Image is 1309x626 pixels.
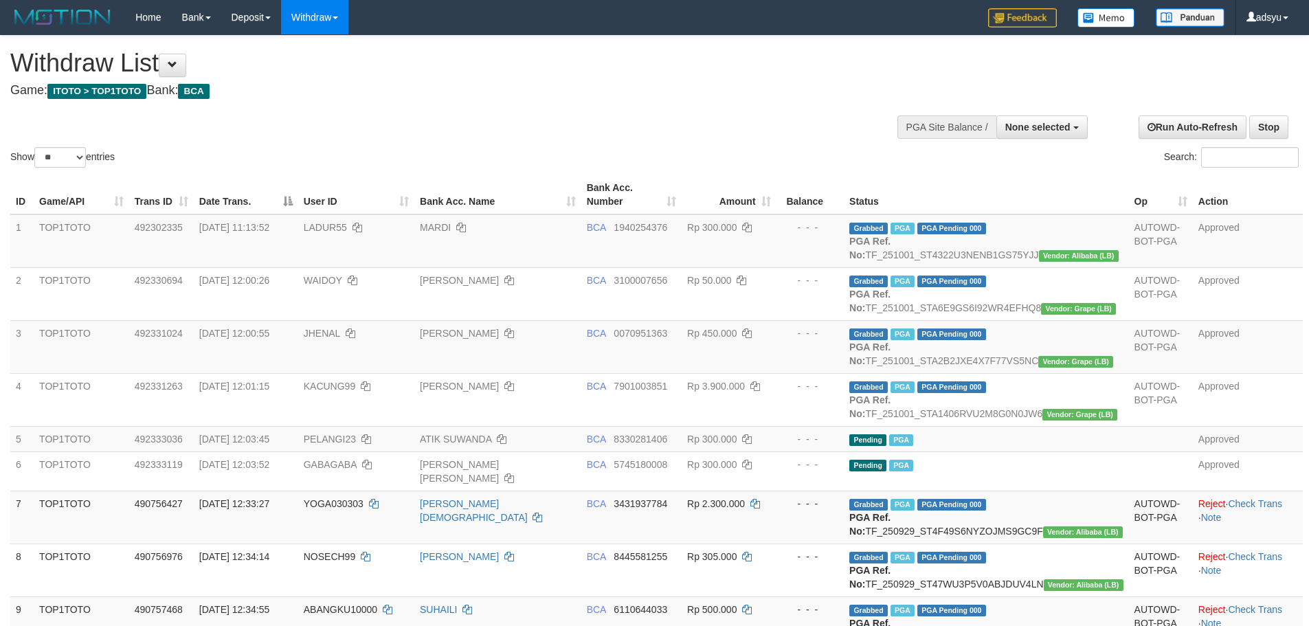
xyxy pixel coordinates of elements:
[1129,267,1193,320] td: AUTOWD-BOT-PGA
[1193,373,1303,426] td: Approved
[199,222,269,233] span: [DATE] 11:13:52
[10,373,34,426] td: 4
[199,275,269,286] span: [DATE] 12:00:26
[199,328,269,339] span: [DATE] 12:00:55
[687,222,737,233] span: Rp 300.000
[304,604,377,615] span: ABANGKU10000
[1038,356,1113,368] span: Vendor URL: https://dashboard.q2checkout.com/secure
[782,221,839,234] div: - - -
[782,458,839,471] div: - - -
[1129,175,1193,214] th: Op: activate to sort column ascending
[996,115,1088,139] button: None selected
[1201,565,1222,576] a: Note
[10,49,859,77] h1: Withdraw List
[849,328,888,340] span: Grabbed
[849,565,891,590] b: PGA Ref. No:
[849,434,886,446] span: Pending
[917,552,986,563] span: PGA Pending
[1228,604,1282,615] a: Check Trans
[614,434,667,445] span: Copy 8330281406 to clipboard
[1044,579,1123,591] span: Vendor URL: https://dashboard.q2checkout.com/secure
[10,451,34,491] td: 6
[849,552,888,563] span: Grabbed
[10,267,34,320] td: 2
[420,222,451,233] a: MARDI
[420,328,499,339] a: [PERSON_NAME]
[782,603,839,616] div: - - -
[844,175,1129,214] th: Status
[34,267,129,320] td: TOP1TOTO
[34,175,129,214] th: Game/API: activate to sort column ascending
[614,328,667,339] span: Copy 0070951363 to clipboard
[135,498,183,509] span: 490756427
[587,381,606,392] span: BCA
[614,459,667,470] span: Copy 5745180008 to clipboard
[304,498,363,509] span: YOGA030303
[420,275,499,286] a: [PERSON_NAME]
[687,551,737,562] span: Rp 305.000
[129,175,194,214] th: Trans ID: activate to sort column ascending
[614,498,667,509] span: Copy 3431937784 to clipboard
[135,434,183,445] span: 492333036
[614,381,667,392] span: Copy 7901003851 to clipboard
[614,551,667,562] span: Copy 8445581255 to clipboard
[34,320,129,373] td: TOP1TOTO
[614,222,667,233] span: Copy 1940254376 to clipboard
[10,84,859,98] h4: Game: Bank:
[587,551,606,562] span: BCA
[1041,303,1116,315] span: Vendor URL: https://dashboard.q2checkout.com/secure
[199,459,269,470] span: [DATE] 12:03:52
[844,267,1129,320] td: TF_251001_STA6E9GS6I92WR4EFHQ8
[10,175,34,214] th: ID
[917,605,986,616] span: PGA Pending
[1129,214,1193,268] td: AUTOWD-BOT-PGA
[782,497,839,511] div: - - -
[135,459,183,470] span: 492333119
[420,381,499,392] a: [PERSON_NAME]
[1193,491,1303,544] td: · ·
[1193,320,1303,373] td: Approved
[844,491,1129,544] td: TF_250929_ST4F49S6NYZOJMS9GC9F
[178,84,209,99] span: BCA
[849,512,891,537] b: PGA Ref. No:
[891,605,915,616] span: Marked by adsyu
[199,498,269,509] span: [DATE] 12:33:27
[687,434,737,445] span: Rp 300.000
[10,491,34,544] td: 7
[849,236,891,260] b: PGA Ref. No:
[298,175,414,214] th: User ID: activate to sort column ascending
[34,147,86,168] select: Showentries
[135,328,183,339] span: 492331024
[1077,8,1135,27] img: Button%20Memo.svg
[844,373,1129,426] td: TF_251001_STA1406RVU2M8G0N0JW6
[782,432,839,446] div: - - -
[889,460,913,471] span: Marked by adsnindar
[849,499,888,511] span: Grabbed
[1249,115,1288,139] a: Stop
[135,381,183,392] span: 492331263
[782,273,839,287] div: - - -
[891,328,915,340] span: Marked by adsnindar
[1198,551,1226,562] a: Reject
[1193,451,1303,491] td: Approved
[917,276,986,287] span: PGA Pending
[1198,604,1226,615] a: Reject
[199,434,269,445] span: [DATE] 12:03:45
[194,175,298,214] th: Date Trans.: activate to sort column descending
[917,381,986,393] span: PGA Pending
[891,499,915,511] span: Marked by adsyu
[782,379,839,393] div: - - -
[849,342,891,366] b: PGA Ref. No:
[34,544,129,596] td: TOP1TOTO
[917,328,986,340] span: PGA Pending
[1193,214,1303,268] td: Approved
[1129,320,1193,373] td: AUTOWD-BOT-PGA
[917,223,986,234] span: PGA Pending
[1005,122,1071,133] span: None selected
[1043,526,1123,538] span: Vendor URL: https://dashboard.q2checkout.com/secure
[581,175,682,214] th: Bank Acc. Number: activate to sort column ascending
[849,381,888,393] span: Grabbed
[414,175,581,214] th: Bank Acc. Name: activate to sort column ascending
[1042,409,1117,421] span: Vendor URL: https://dashboard.q2checkout.com/secure
[849,394,891,419] b: PGA Ref. No:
